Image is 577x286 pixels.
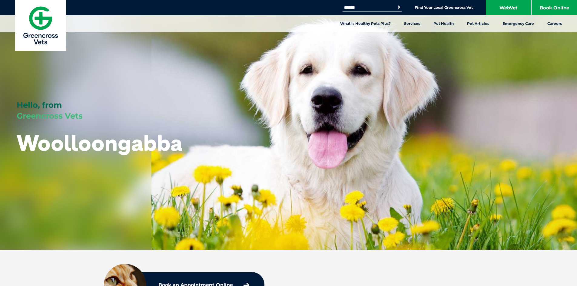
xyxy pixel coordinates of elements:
[17,100,62,110] span: Hello, from
[427,15,460,32] a: Pet Health
[415,5,473,10] a: Find Your Local Greencross Vet
[17,131,182,155] h1: Woolloongabba
[397,15,427,32] a: Services
[396,4,402,10] button: Search
[496,15,541,32] a: Emergency Care
[17,111,83,121] span: Greencross Vets
[333,15,397,32] a: What is Healthy Pets Plus?
[460,15,496,32] a: Pet Articles
[541,15,569,32] a: Careers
